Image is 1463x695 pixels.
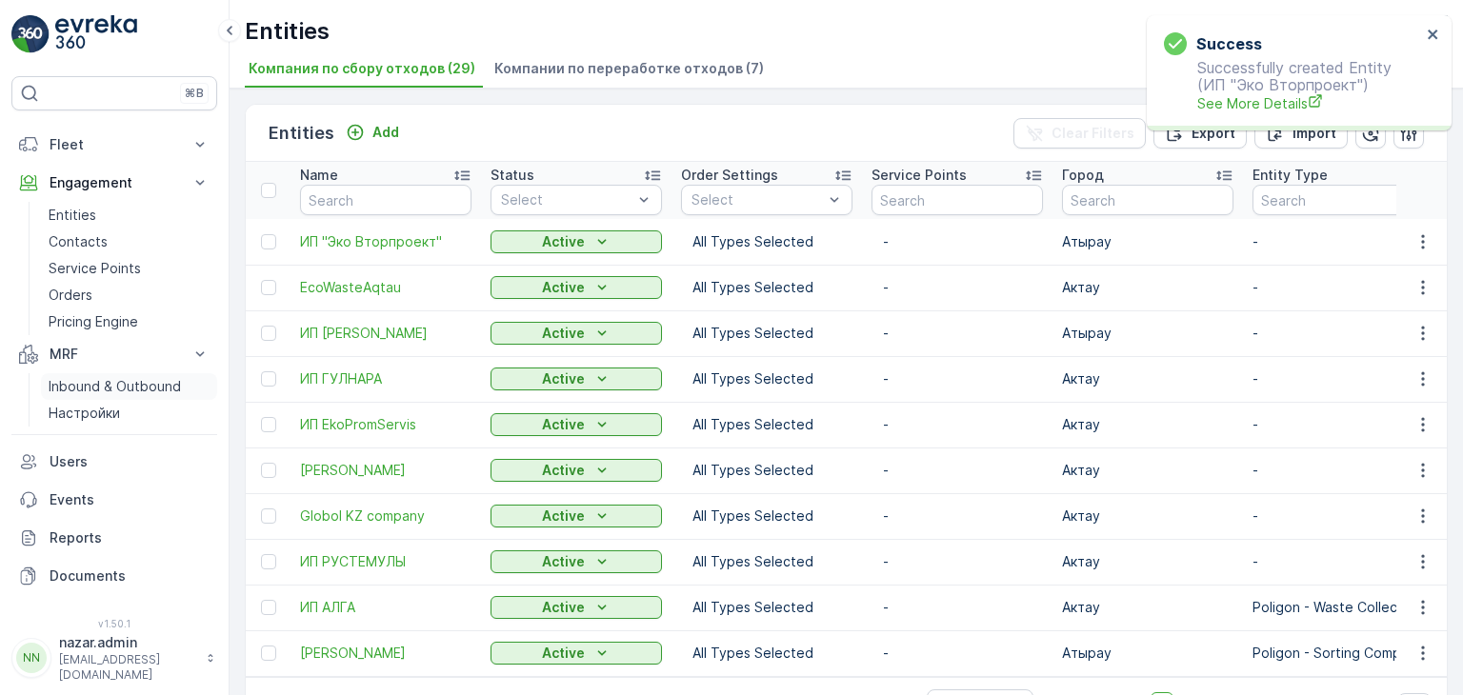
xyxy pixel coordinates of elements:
div: Toggle Row Selected [261,234,276,249]
button: Active [491,230,662,253]
p: Active [542,232,585,251]
div: Toggle Row Selected [261,326,276,341]
p: All Types Selected [692,324,841,343]
p: - [1253,415,1424,434]
div: Toggle Row Selected [261,600,276,615]
p: Engagement [50,173,179,192]
p: - [883,232,1032,251]
p: nazar.admin [59,633,196,652]
p: [EMAIL_ADDRESS][DOMAIN_NAME] [59,652,196,683]
p: Status [491,166,534,185]
p: Fleet [50,135,179,154]
input: Search [300,185,471,215]
p: - [1253,232,1424,251]
span: ИП ГУЛНАРА [300,369,471,388]
p: - [883,644,1032,663]
h3: Success [1196,32,1262,55]
p: Events [50,490,210,509]
span: Компании по переработке отходов (7) [494,59,764,78]
p: Active [542,369,585,388]
p: Orders [49,286,92,305]
div: Toggle Row Selected [261,417,276,432]
div: Toggle Row Selected [261,645,276,661]
p: Entities [245,16,330,47]
p: All Types Selected [692,506,841,526]
span: ИП "Эко Вторпроект" [300,232,471,251]
p: Clear Filters [1052,124,1134,143]
div: Toggle Row Selected [261,280,276,295]
div: Toggle Row Selected [261,554,276,569]
a: Events [11,481,217,519]
a: ИП ХАН [300,461,471,480]
p: All Types Selected [692,415,841,434]
p: - [883,278,1032,297]
span: ИП [PERSON_NAME] [300,324,471,343]
a: Pricing Engine [41,308,217,335]
div: Toggle Row Selected [261,371,276,387]
p: - [1253,461,1424,480]
p: Contacts [49,232,108,251]
p: Атырау [1062,324,1233,343]
a: Globol KZ company [300,506,471,526]
a: Documents [11,557,217,595]
button: Engagement [11,164,217,202]
p: Active [542,644,585,663]
p: All Types Selected [692,232,841,251]
p: Order Settings [681,166,778,185]
span: Компания по сбору отходов (29) [249,59,475,78]
span: [PERSON_NAME] [300,461,471,480]
a: Entities [41,202,217,228]
p: Select [691,190,823,209]
p: Poligon - Sorting Company [1253,644,1424,663]
span: ИП РУСТЕМУЛЫ [300,552,471,571]
p: ⌘B [185,86,204,101]
p: All Types Selected [692,278,841,297]
p: Successfully created Entity (ИП "Эко Вторпроект") [1164,59,1421,113]
a: ИП Муратова [300,324,471,343]
a: ИП EkoPromServis [300,415,471,434]
p: Актау [1062,598,1233,617]
p: Add [372,123,399,142]
p: Export [1192,124,1235,143]
p: Атырау [1062,232,1233,251]
input: Search [872,185,1043,215]
p: MRF [50,345,179,364]
p: Name [300,166,338,185]
p: - [1253,324,1424,343]
p: All Types Selected [692,644,841,663]
p: All Types Selected [692,598,841,617]
button: close [1427,27,1440,45]
span: ИП АЛГА [300,598,471,617]
img: logo_light-DOdMpM7g.png [55,15,137,53]
input: Search [1253,185,1424,215]
p: Active [542,506,585,526]
p: Актау [1062,369,1233,388]
p: - [1253,278,1424,297]
p: - [883,461,1032,480]
p: Poligon - Waste Collector [1253,598,1424,617]
p: Users [50,452,210,471]
a: Users [11,443,217,481]
p: Pricing Engine [49,312,138,331]
p: - [1253,552,1424,571]
div: Toggle Row Selected [261,508,276,524]
a: EcoWasteAqtau [300,278,471,297]
p: Inbound & Outbound [49,377,181,396]
a: Contacts [41,228,217,255]
p: All Types Selected [692,369,841,388]
p: - [883,506,1032,526]
button: NNnazar.admin[EMAIL_ADDRESS][DOMAIN_NAME] [11,633,217,683]
p: Актау [1062,506,1233,526]
img: logo [11,15,50,53]
p: Active [542,415,585,434]
p: - [883,324,1032,343]
p: Актау [1062,278,1233,297]
button: Fleet [11,126,217,164]
a: Orders [41,282,217,308]
button: Active [491,413,662,436]
p: Актау [1062,461,1233,480]
a: Reports [11,519,217,557]
a: Inbound & Outbound [41,373,217,400]
p: Reports [50,528,210,547]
